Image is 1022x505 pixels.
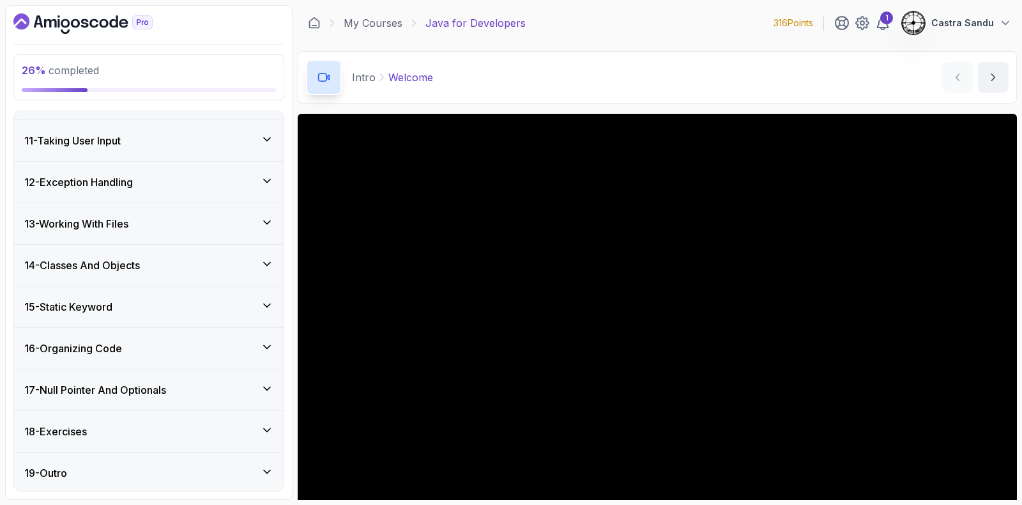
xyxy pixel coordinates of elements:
h3: 15 - Static Keyword [24,299,112,315]
button: 19-Outro [14,453,284,493]
button: 11-Taking User Input [14,120,284,161]
p: Castra Sandu [931,17,994,29]
button: next content [978,62,1009,93]
a: 1 [875,15,890,31]
a: Dashboard [13,13,182,34]
h3: 19 - Outro [24,465,67,481]
button: 17-Null Pointer And Optionals [14,369,284,410]
h3: 17 - Null Pointer And Optionals [24,382,166,398]
button: 13-Working With Files [14,203,284,244]
h3: 12 - Exception Handling [24,175,133,190]
h3: 13 - Working With Files [24,216,128,231]
a: My Courses [344,15,402,31]
button: 16-Organizing Code [14,328,284,369]
button: user profile imageCastra Sandu [901,10,1012,36]
button: 15-Static Keyword [14,286,284,327]
span: 26 % [22,64,46,77]
p: Intro [352,70,376,85]
a: Dashboard [308,17,321,29]
button: 14-Classes And Objects [14,245,284,286]
span: completed [22,64,99,77]
button: 18-Exercises [14,411,284,452]
div: 1 [880,12,893,24]
h3: 11 - Taking User Input [24,133,121,148]
p: Java for Developers [425,15,526,31]
p: Welcome [388,70,433,85]
h3: 16 - Organizing Code [24,341,122,356]
p: 316 Points [774,17,813,29]
button: 12-Exception Handling [14,162,284,203]
img: user profile image [901,11,926,35]
h3: 14 - Classes And Objects [24,258,140,273]
button: previous content [942,62,973,93]
h3: 18 - Exercises [24,424,87,439]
